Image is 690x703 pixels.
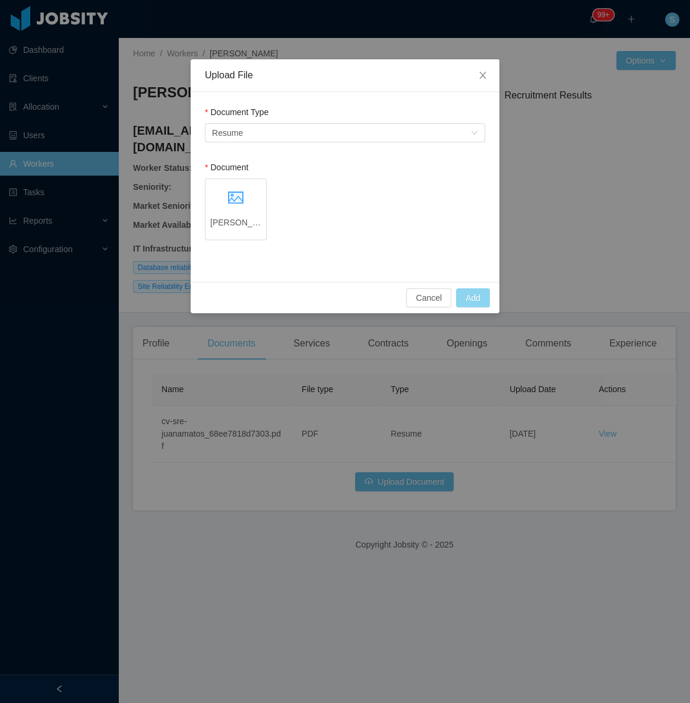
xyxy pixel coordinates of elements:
[212,124,243,142] div: Resume
[205,107,268,117] label: Document Type
[456,288,490,307] button: Add
[406,288,451,307] button: Cancel
[466,59,499,93] button: Close
[205,163,248,172] label: Document
[478,71,488,80] i: icon: close
[205,69,485,82] div: Upload File
[471,129,478,138] i: icon: down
